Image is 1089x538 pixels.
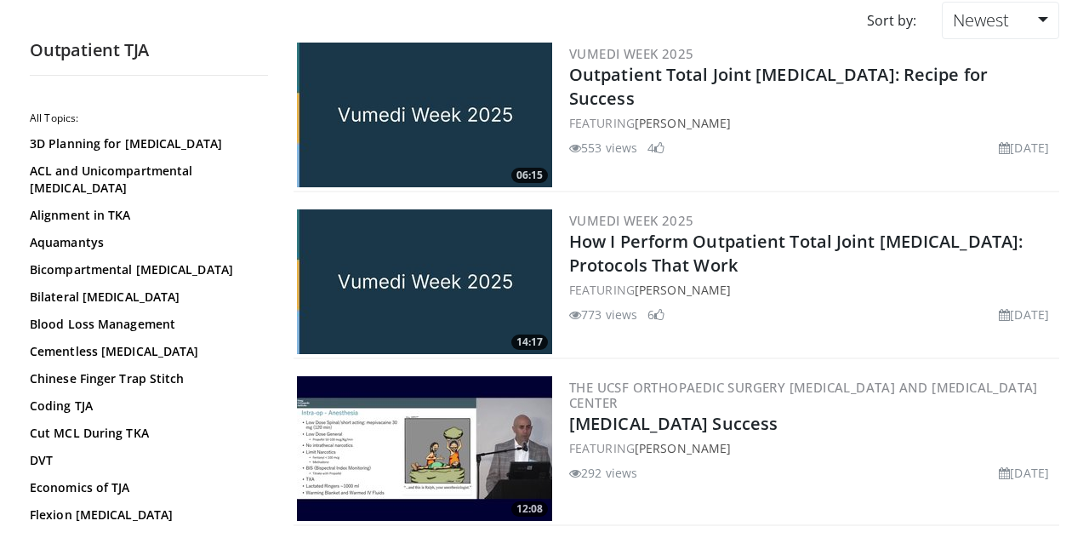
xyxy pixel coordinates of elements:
[569,412,778,435] a: [MEDICAL_DATA] Success
[569,464,637,482] li: 292 views
[953,9,1009,31] span: Newest
[569,45,693,62] a: Vumedi Week 2025
[30,289,259,306] a: Bilateral [MEDICAL_DATA]
[297,209,552,354] img: 3081ee5c-da46-4a25-823f-69eec2fb1e61.jpg.300x170_q85_crop-smart_upscale.jpg
[30,39,268,61] h2: Outpatient TJA
[999,139,1049,157] li: [DATE]
[635,115,731,131] a: [PERSON_NAME]
[635,282,731,298] a: [PERSON_NAME]
[30,316,259,333] a: Blood Loss Management
[569,379,1038,411] a: The UCSF Orthopaedic Surgery [MEDICAL_DATA] and [MEDICAL_DATA] Center
[511,501,548,517] span: 12:08
[30,234,259,251] a: Aquamantys
[30,135,259,152] a: 3D Planning for [MEDICAL_DATA]
[30,163,259,197] a: ACL and Unicompartmental [MEDICAL_DATA]
[511,168,548,183] span: 06:15
[647,306,664,323] li: 6
[30,343,259,360] a: Cementless [MEDICAL_DATA]
[635,440,731,456] a: [PERSON_NAME]
[569,63,988,110] a: Outpatient Total Joint [MEDICAL_DATA]: Recipe for Success
[30,507,259,524] a: Flexion [MEDICAL_DATA]
[647,139,664,157] li: 4
[297,43,552,187] a: 06:15
[297,376,552,521] img: f40595f2-a7a5-45eb-8835-6c3e365e4525.300x170_q85_crop-smart_upscale.jpg
[297,376,552,521] a: 12:08
[30,261,259,278] a: Bicompartmental [MEDICAL_DATA]
[854,2,929,39] div: Sort by:
[30,370,259,387] a: Chinese Finger Trap Stitch
[30,207,259,224] a: Alignment in TKA
[569,230,1023,277] a: How I Perform Outpatient Total Joint [MEDICAL_DATA]: Protocols That Work
[30,452,259,469] a: DVT
[569,212,693,229] a: Vumedi Week 2025
[569,139,637,157] li: 553 views
[569,306,637,323] li: 773 views
[297,43,552,187] img: 7917dfba-5ebb-441d-9be5-d5e9416f92ba.jpg.300x170_q85_crop-smart_upscale.jpg
[569,281,1056,299] div: FEATURING
[569,439,1056,457] div: FEATURING
[30,479,259,496] a: Economics of TJA
[30,398,259,415] a: Coding TJA
[30,425,259,442] a: Cut MCL During TKA
[30,112,264,125] h2: All Topics:
[297,209,552,354] a: 14:17
[999,464,1049,482] li: [DATE]
[511,335,548,350] span: 14:17
[999,306,1049,323] li: [DATE]
[942,2,1059,39] a: Newest
[569,114,1056,132] div: FEATURING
